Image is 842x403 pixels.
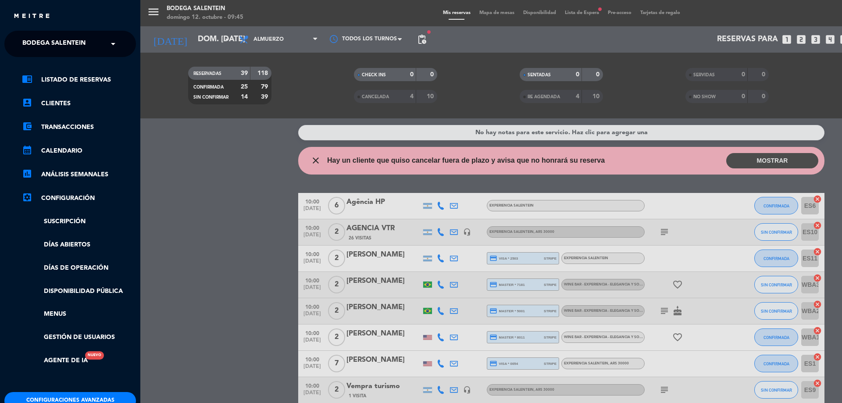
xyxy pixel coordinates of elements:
a: Menus [22,309,136,319]
a: Suscripción [22,217,136,227]
i: calendar_month [22,145,32,155]
a: Agente de IANuevo [22,356,88,366]
img: MEITRE [13,13,50,20]
a: assessmentANÁLISIS SEMANALES [22,169,136,180]
i: settings_applications [22,192,32,203]
i: assessment [22,168,32,179]
a: Configuración [22,193,136,203]
i: chrome_reader_mode [22,74,32,84]
i: account_balance_wallet [22,121,32,132]
span: Bodega Salentein [22,35,86,53]
a: account_balance_walletTransacciones [22,122,136,132]
div: Nuevo [85,351,104,360]
a: account_boxClientes [22,98,136,109]
a: Días abiertos [22,240,136,250]
i: account_box [22,97,32,108]
a: calendar_monthCalendario [22,146,136,156]
a: Días de Operación [22,263,136,273]
a: chrome_reader_modeListado de Reservas [22,75,136,85]
a: Gestión de usuarios [22,332,136,342]
a: Disponibilidad pública [22,286,136,296]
